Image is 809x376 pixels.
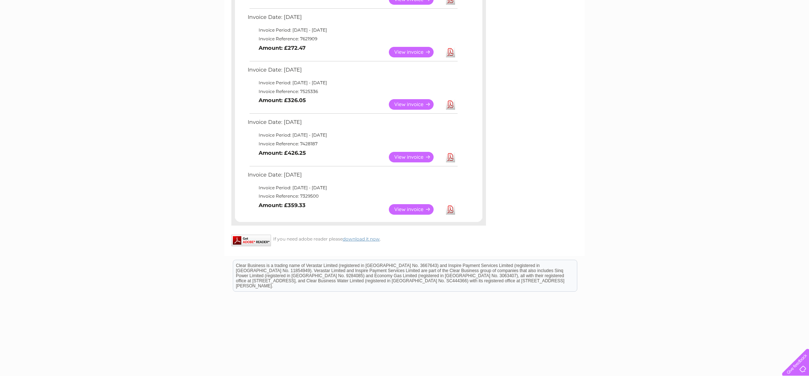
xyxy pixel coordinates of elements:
[720,31,741,36] a: Telecoms
[259,45,306,51] b: Amount: £272.47
[785,31,802,36] a: Log out
[246,140,459,148] td: Invoice Reference: 7428187
[389,204,442,215] a: View
[246,183,459,192] td: Invoice Period: [DATE] - [DATE]
[233,4,577,35] div: Clear Business is a trading name of Verastar Limited (registered in [GEOGRAPHIC_DATA] No. 3667643...
[246,26,459,35] td: Invoice Period: [DATE] - [DATE]
[389,47,442,57] a: View
[746,31,756,36] a: Blog
[446,152,455,162] a: Download
[446,47,455,57] a: Download
[246,87,459,96] td: Invoice Reference: 7525336
[246,131,459,140] td: Invoice Period: [DATE] - [DATE]
[446,204,455,215] a: Download
[259,150,306,156] b: Amount: £426.25
[246,12,459,26] td: Invoice Date: [DATE]
[246,117,459,131] td: Invoice Date: [DATE]
[681,31,695,36] a: Water
[259,202,306,209] b: Amount: £359.33
[246,78,459,87] td: Invoice Period: [DATE] - [DATE]
[446,99,455,110] a: Download
[389,99,442,110] a: View
[231,235,486,242] div: If you need adobe reader please .
[246,35,459,43] td: Invoice Reference: 7621909
[259,97,306,104] b: Amount: £326.05
[343,236,380,242] a: download it now
[761,31,778,36] a: Contact
[389,152,442,162] a: View
[28,19,65,41] img: logo.png
[246,65,459,78] td: Invoice Date: [DATE]
[246,170,459,183] td: Invoice Date: [DATE]
[699,31,715,36] a: Energy
[672,4,722,13] a: 0333 014 3131
[246,192,459,201] td: Invoice Reference: 7329500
